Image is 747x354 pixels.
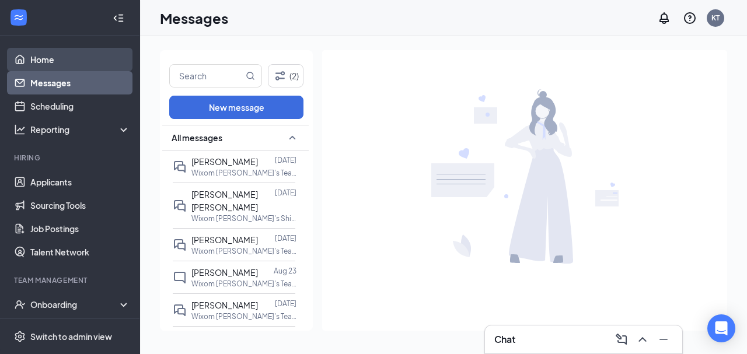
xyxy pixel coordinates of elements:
a: Team [30,316,130,339]
svg: DoubleChat [173,160,187,174]
p: [DATE] [275,188,296,198]
svg: SmallChevronUp [285,131,299,145]
svg: DoubleChat [173,199,187,213]
p: Wixom [PERSON_NAME]'s Team Member (Impact Ventures) at Wixom [191,246,296,256]
button: Minimize [654,330,673,349]
span: [PERSON_NAME] [191,267,258,278]
svg: ComposeMessage [615,332,629,346]
button: New message [169,96,303,119]
a: Home [30,48,130,71]
p: Wixom [PERSON_NAME]'s Team Member (Impact Ventures) at Wixom [191,311,296,321]
button: ComposeMessage [612,330,631,349]
a: Applicants [30,170,130,194]
svg: DoubleChat [173,238,187,252]
p: [DATE] [275,155,296,165]
h3: Chat [494,333,515,346]
p: Aug 23 [274,266,296,276]
p: [DATE] [275,233,296,243]
svg: ChevronUp [636,332,650,346]
a: Sourcing Tools [30,194,130,217]
span: [PERSON_NAME] [191,156,258,167]
a: Talent Network [30,240,130,264]
div: Onboarding [30,299,120,310]
div: Team Management [14,275,128,285]
button: ChevronUp [633,330,652,349]
span: [PERSON_NAME] [191,300,258,310]
div: KT [711,13,720,23]
svg: UserCheck [14,299,26,310]
p: Wixom [PERSON_NAME]'s Shift Manager (ImpactVentures) at [GEOGRAPHIC_DATA] [191,213,296,223]
svg: WorkstreamLogo [13,12,25,23]
div: Reporting [30,124,131,135]
p: Wixom [PERSON_NAME]'s Team Member (Impact Ventures) at Wixom [191,168,296,178]
svg: Filter [273,69,287,83]
svg: Settings [14,331,26,342]
span: [PERSON_NAME] [PERSON_NAME] [191,189,258,212]
h1: Messages [160,8,228,28]
span: [PERSON_NAME] [191,234,258,245]
a: Scheduling [30,94,130,118]
p: Wixom [PERSON_NAME]'s Team Member (Impact Ventures) at Wixom [191,279,296,289]
div: Open Intercom Messenger [707,314,735,342]
svg: Collapse [113,12,124,24]
a: Job Postings [30,217,130,240]
svg: Analysis [14,124,26,135]
input: Search [170,65,243,87]
p: [DATE] [275,299,296,309]
svg: ChatInactive [173,271,187,285]
a: Messages [30,71,130,94]
svg: Notifications [657,11,671,25]
svg: QuestionInfo [683,11,697,25]
div: Switch to admin view [30,331,112,342]
svg: DoubleChat [173,303,187,317]
button: Filter (2) [268,64,303,87]
div: Hiring [14,153,128,163]
span: All messages [172,132,222,143]
svg: Minimize [657,332,671,346]
svg: MagnifyingGlass [246,71,255,80]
